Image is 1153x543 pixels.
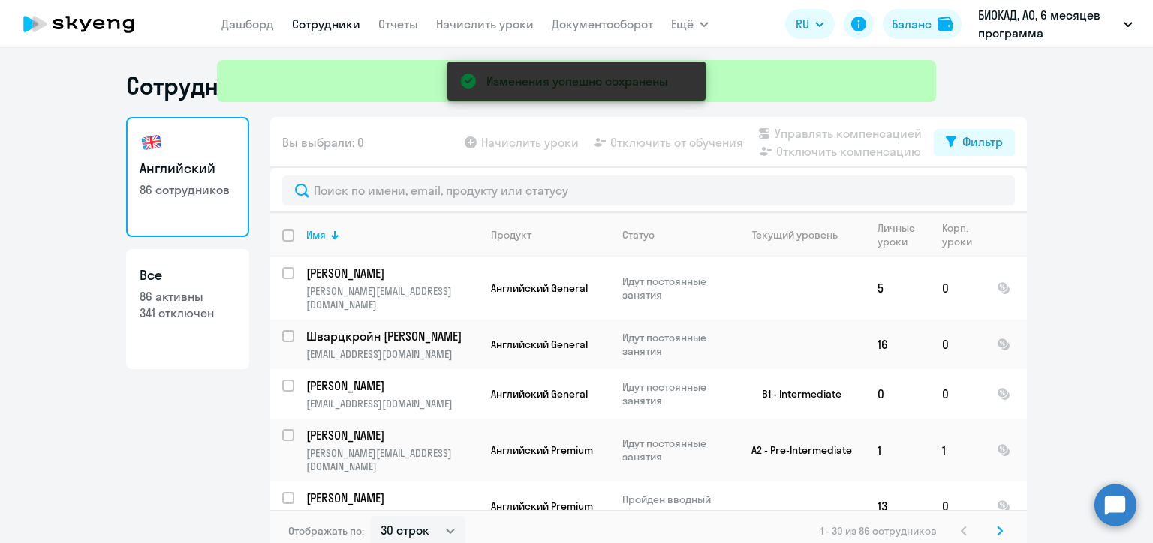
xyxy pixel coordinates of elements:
[866,481,930,531] td: 13
[878,221,916,248] div: Личные уроки
[930,418,985,481] td: 1
[942,221,984,248] div: Корп. уроки
[622,274,725,301] p: Идут постоянные занятия
[486,72,668,90] div: Изменения успешно сохранены
[752,228,838,241] div: Текущий уровень
[930,481,985,531] td: 0
[140,304,236,321] p: 341 отключен
[622,331,725,358] p: Идут постоянные занятия
[491,337,588,351] span: Английский General
[306,509,478,523] p: [EMAIL_ADDRESS][DOMAIN_NAME]
[971,6,1140,42] button: БИОКАД, АО, 6 месяцев программа
[622,228,655,241] div: Статус
[726,369,866,418] td: B1 - Intermediate
[622,493,725,520] p: Пройден вводный урок
[140,181,236,198] p: 86 сотрудников
[306,377,476,394] p: [PERSON_NAME]
[962,133,1003,151] div: Фильтр
[930,369,985,418] td: 0
[726,418,866,481] td: A2 - Pre-Intermediate
[306,347,478,361] p: [EMAIL_ADDRESS][DOMAIN_NAME]
[306,427,476,443] p: [PERSON_NAME]
[306,446,478,473] p: [PERSON_NAME][EMAIL_ADDRESS][DOMAIN_NAME]
[306,397,478,410] p: [EMAIL_ADDRESS][DOMAIN_NAME]
[140,130,164,154] img: english
[930,256,985,319] td: 0
[491,499,593,513] span: Английский Premium
[140,265,236,285] h3: Все
[934,129,1015,156] button: Фильтр
[738,228,865,241] div: Текущий уровень
[306,377,478,394] a: [PERSON_NAME]
[126,117,249,237] a: Английский86 сотрудников
[306,328,478,344] a: Шварцкройн [PERSON_NAME]
[491,228,531,241] div: Продукт
[306,265,478,281] a: [PERSON_NAME]
[878,221,929,248] div: Личные уроки
[282,175,1015,205] input: Поиск по имени, email, продукту или статусу
[491,387,588,400] span: Английский General
[942,221,972,248] div: Корп. уроки
[866,319,930,369] td: 16
[930,319,985,369] td: 0
[306,228,478,241] div: Имя
[866,369,930,418] td: 0
[126,70,260,100] h1: Сотрудники
[820,524,937,538] span: 1 - 30 из 86 сотрудников
[306,328,476,344] p: Шварцкройн [PERSON_NAME]
[622,380,725,407] p: Идут постоянные занятия
[126,249,249,369] a: Все86 активны341 отключен
[306,490,478,506] a: [PERSON_NAME]
[282,133,364,151] span: Вы выбрали: 0
[306,265,476,281] p: [PERSON_NAME]
[491,281,588,295] span: Английский General
[938,16,953,31] img: balance
[622,436,725,463] p: Идут постоянные занятия
[622,228,725,241] div: Статус
[866,256,930,319] td: 5
[306,490,476,506] p: [PERSON_NAME]
[866,418,930,481] td: 1
[140,288,236,304] p: 86 активны
[978,6,1118,42] p: БИОКАД, АО, 6 месяцев программа
[306,284,478,311] p: [PERSON_NAME][EMAIL_ADDRESS][DOMAIN_NAME]
[491,228,610,241] div: Продукт
[306,427,478,443] a: [PERSON_NAME]
[306,228,326,241] div: Имя
[140,159,236,178] h3: Английский
[491,443,593,457] span: Английский Premium
[288,524,364,538] span: Отображать по:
